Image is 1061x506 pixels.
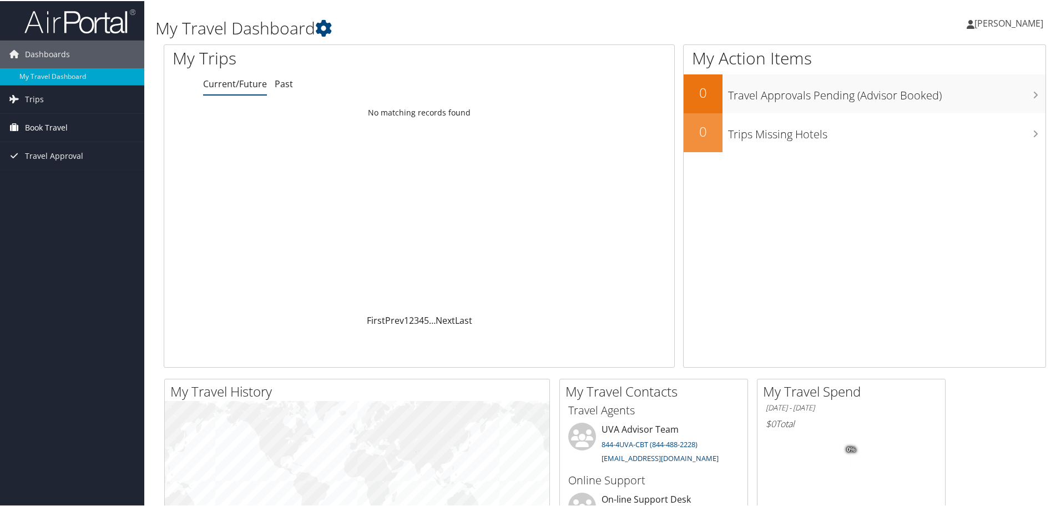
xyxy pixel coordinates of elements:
[419,313,424,325] a: 4
[24,7,135,33] img: airportal-logo.png
[684,112,1045,151] a: 0Trips Missing Hotels
[563,422,745,467] li: UVA Advisor Team
[602,438,698,448] a: 844-4UVA-CBT (844-488-2228)
[436,313,455,325] a: Next
[409,313,414,325] a: 2
[766,402,937,412] h6: [DATE] - [DATE]
[684,73,1045,112] a: 0Travel Approvals Pending (Advisor Booked)
[684,46,1045,69] h1: My Action Items
[728,81,1045,102] h3: Travel Approvals Pending (Advisor Booked)
[367,313,385,325] a: First
[25,141,83,169] span: Travel Approval
[203,77,267,89] a: Current/Future
[173,46,453,69] h1: My Trips
[164,102,674,122] td: No matching records found
[25,113,68,141] span: Book Travel
[414,313,419,325] a: 3
[155,16,755,39] h1: My Travel Dashboard
[847,445,856,452] tspan: 0%
[684,82,723,101] h2: 0
[967,6,1054,39] a: [PERSON_NAME]
[275,77,293,89] a: Past
[728,120,1045,141] h3: Trips Missing Hotels
[170,381,549,400] h2: My Travel History
[429,313,436,325] span: …
[568,402,739,417] h3: Travel Agents
[684,121,723,140] h2: 0
[766,417,776,429] span: $0
[602,452,719,462] a: [EMAIL_ADDRESS][DOMAIN_NAME]
[404,313,409,325] a: 1
[385,313,404,325] a: Prev
[974,16,1043,28] span: [PERSON_NAME]
[766,417,937,429] h6: Total
[565,381,747,400] h2: My Travel Contacts
[455,313,472,325] a: Last
[568,472,739,487] h3: Online Support
[25,84,44,112] span: Trips
[25,39,70,67] span: Dashboards
[424,313,429,325] a: 5
[763,381,945,400] h2: My Travel Spend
